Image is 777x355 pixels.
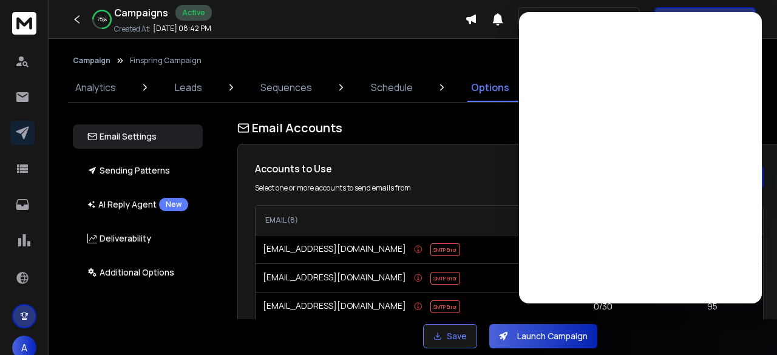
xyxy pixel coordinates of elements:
[175,5,212,21] div: Active
[364,73,420,102] a: Schedule
[114,24,151,34] p: Created At:
[114,5,168,20] h1: Campaigns
[168,73,209,102] a: Leads
[153,24,211,33] p: [DATE] 08:42 PM
[73,56,110,66] button: Campaign
[371,80,413,95] p: Schedule
[130,56,202,66] p: Finspring Campaign
[260,80,312,95] p: Sequences
[73,124,203,149] button: Email Settings
[733,313,762,342] iframe: Intercom live chat
[87,130,157,143] p: Email Settings
[175,80,202,95] p: Leads
[464,73,517,102] a: Options
[97,16,107,23] p: 75 %
[75,80,116,95] p: Analytics
[654,7,756,32] button: Get Free Credits
[471,80,509,95] p: Options
[253,73,319,102] a: Sequences
[68,73,123,102] a: Analytics
[519,12,762,303] iframe: Intercom live chat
